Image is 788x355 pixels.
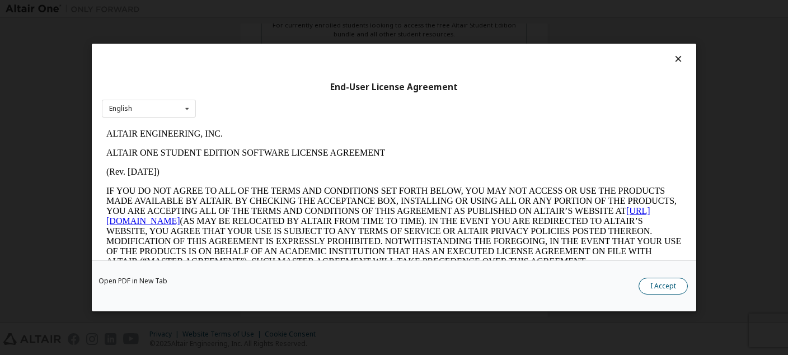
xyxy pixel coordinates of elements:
a: Open PDF in New Tab [98,278,167,284]
p: This Altair One Student Edition Software License Agreement (“Agreement”) is between Altair Engine... [4,151,580,191]
button: I Accept [639,278,688,295]
p: ALTAIR ONE STUDENT EDITION SOFTWARE LICENSE AGREEMENT [4,24,580,34]
div: English [109,105,132,112]
div: End-User License Agreement [102,82,686,93]
a: [URL][DOMAIN_NAME] [4,82,548,101]
p: (Rev. [DATE]) [4,43,580,53]
p: IF YOU DO NOT AGREE TO ALL OF THE TERMS AND CONDITIONS SET FORTH BELOW, YOU MAY NOT ACCESS OR USE... [4,62,580,142]
p: ALTAIR ENGINEERING, INC. [4,4,580,15]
